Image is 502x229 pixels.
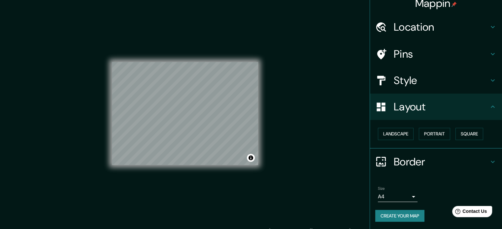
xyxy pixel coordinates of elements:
h4: Pins [394,47,489,61]
div: Pins [370,41,502,67]
h4: Layout [394,100,489,113]
label: Size [378,186,385,191]
button: Create your map [375,210,424,222]
div: Location [370,14,502,40]
div: A4 [378,191,418,202]
button: Square [455,128,483,140]
h4: Style [394,74,489,87]
iframe: Help widget launcher [443,203,495,222]
button: Landscape [378,128,414,140]
button: Toggle attribution [247,154,255,162]
img: pin-icon.png [452,2,457,7]
div: Style [370,67,502,94]
canvas: Map [112,62,258,165]
div: Border [370,149,502,175]
h4: Location [394,20,489,34]
div: Layout [370,94,502,120]
button: Portrait [419,128,450,140]
h4: Border [394,155,489,168]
